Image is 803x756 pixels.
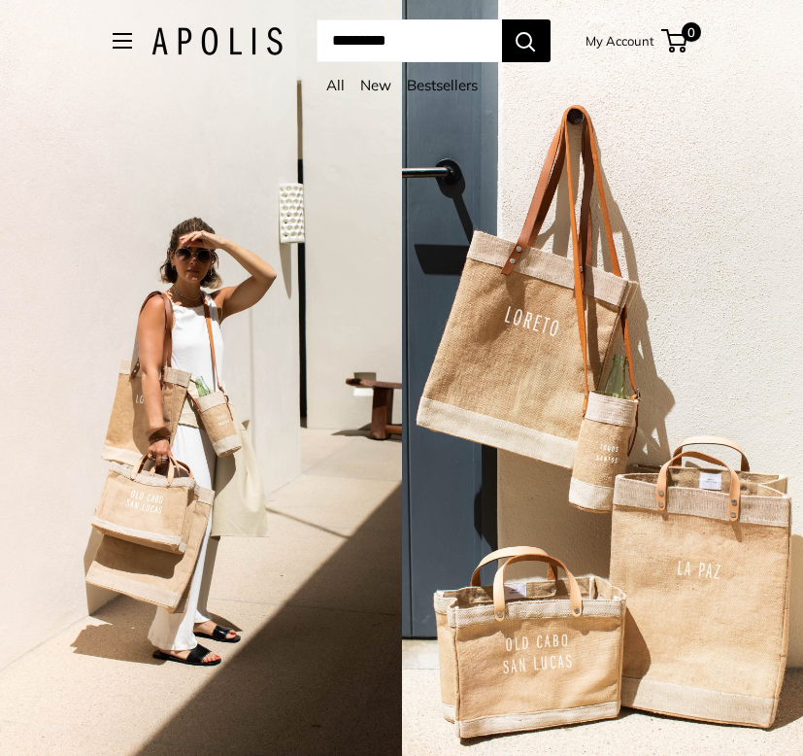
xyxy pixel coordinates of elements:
[360,76,391,94] a: New
[113,33,132,49] button: Open menu
[681,22,700,42] span: 0
[317,19,502,62] input: Search...
[151,27,283,55] img: Apolis
[586,29,654,52] a: My Account
[502,19,551,62] button: Search
[407,76,478,94] a: Bestsellers
[663,29,687,52] a: 0
[326,76,345,94] a: All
